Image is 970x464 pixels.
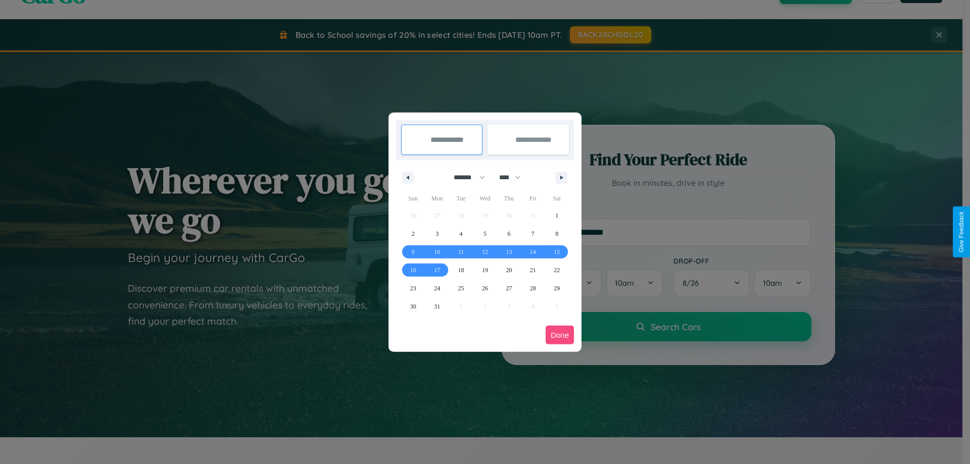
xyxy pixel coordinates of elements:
span: 27 [506,279,512,297]
span: 23 [410,279,416,297]
span: Mon [425,190,449,207]
button: 21 [521,261,545,279]
span: 15 [554,243,560,261]
span: 4 [460,225,463,243]
span: Sat [545,190,569,207]
span: 13 [506,243,512,261]
span: Sun [401,190,425,207]
button: 25 [449,279,473,297]
button: 29 [545,279,569,297]
span: 2 [412,225,415,243]
span: 7 [531,225,535,243]
span: 20 [506,261,512,279]
span: 11 [458,243,464,261]
span: 22 [554,261,560,279]
button: 5 [473,225,497,243]
button: 14 [521,243,545,261]
span: Thu [497,190,521,207]
span: 31 [434,297,440,316]
button: 13 [497,243,521,261]
button: 8 [545,225,569,243]
button: 17 [425,261,449,279]
span: 8 [555,225,558,243]
button: Done [546,326,574,344]
button: 10 [425,243,449,261]
span: 28 [530,279,536,297]
span: 17 [434,261,440,279]
span: 9 [412,243,415,261]
button: 16 [401,261,425,279]
button: 15 [545,243,569,261]
button: 18 [449,261,473,279]
button: 24 [425,279,449,297]
span: 29 [554,279,560,297]
span: 12 [482,243,488,261]
button: 31 [425,297,449,316]
button: 9 [401,243,425,261]
button: 28 [521,279,545,297]
button: 4 [449,225,473,243]
button: 12 [473,243,497,261]
span: Tue [449,190,473,207]
button: 7 [521,225,545,243]
button: 3 [425,225,449,243]
button: 2 [401,225,425,243]
span: 21 [530,261,536,279]
span: 18 [458,261,464,279]
button: 19 [473,261,497,279]
button: 23 [401,279,425,297]
button: 1 [545,207,569,225]
span: 5 [483,225,487,243]
span: Wed [473,190,497,207]
span: 24 [434,279,440,297]
button: 11 [449,243,473,261]
span: 6 [507,225,510,243]
span: Fri [521,190,545,207]
button: 6 [497,225,521,243]
span: 19 [482,261,488,279]
span: 14 [530,243,536,261]
span: 16 [410,261,416,279]
span: 26 [482,279,488,297]
span: 25 [458,279,464,297]
button: 27 [497,279,521,297]
button: 30 [401,297,425,316]
span: 10 [434,243,440,261]
button: 26 [473,279,497,297]
div: Give Feedback [958,212,965,252]
span: 3 [435,225,439,243]
button: 20 [497,261,521,279]
span: 1 [555,207,558,225]
span: 30 [410,297,416,316]
button: 22 [545,261,569,279]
